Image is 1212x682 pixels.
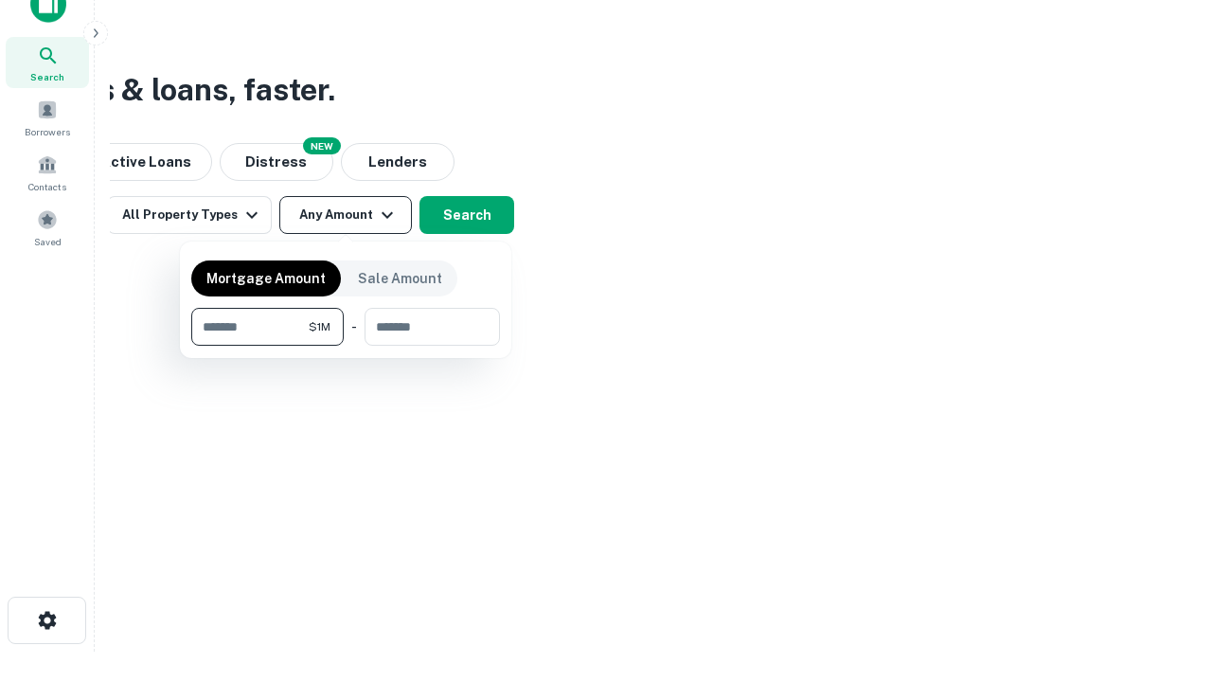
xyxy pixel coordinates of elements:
span: $1M [309,318,330,335]
p: Mortgage Amount [206,268,326,289]
iframe: Chat Widget [1117,530,1212,621]
p: Sale Amount [358,268,442,289]
div: - [351,308,357,346]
